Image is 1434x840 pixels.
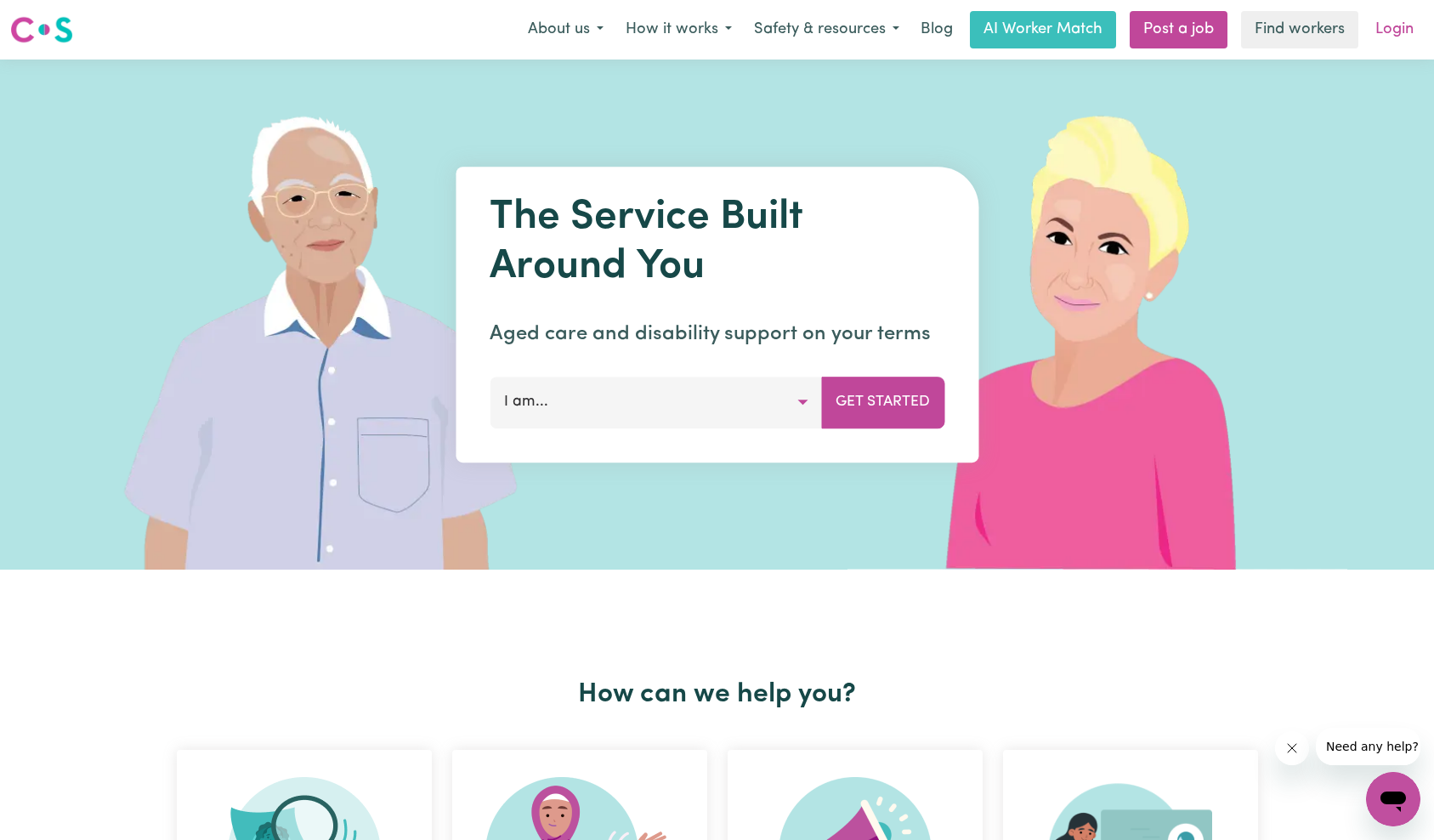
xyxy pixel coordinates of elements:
a: Post a job [1130,11,1227,48]
a: Careseekers logo [10,10,73,49]
img: Careseekers logo [10,14,73,45]
h1: The Service Built Around You [490,194,944,292]
button: How it works [615,12,743,48]
p: Aged care and disability support on your terms [490,319,944,349]
iframe: Button to launch messaging window [1366,772,1420,826]
iframe: Message from company [1316,728,1420,765]
h2: How can we help you? [167,678,1268,711]
a: Find workers [1241,11,1358,48]
a: Login [1365,11,1424,48]
iframe: Close message [1275,731,1309,765]
button: Safety & resources [743,12,910,48]
button: I am... [490,377,822,428]
button: Get Started [821,377,944,428]
a: AI Worker Match [970,11,1116,48]
a: Blog [910,11,963,48]
button: About us [517,12,615,48]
